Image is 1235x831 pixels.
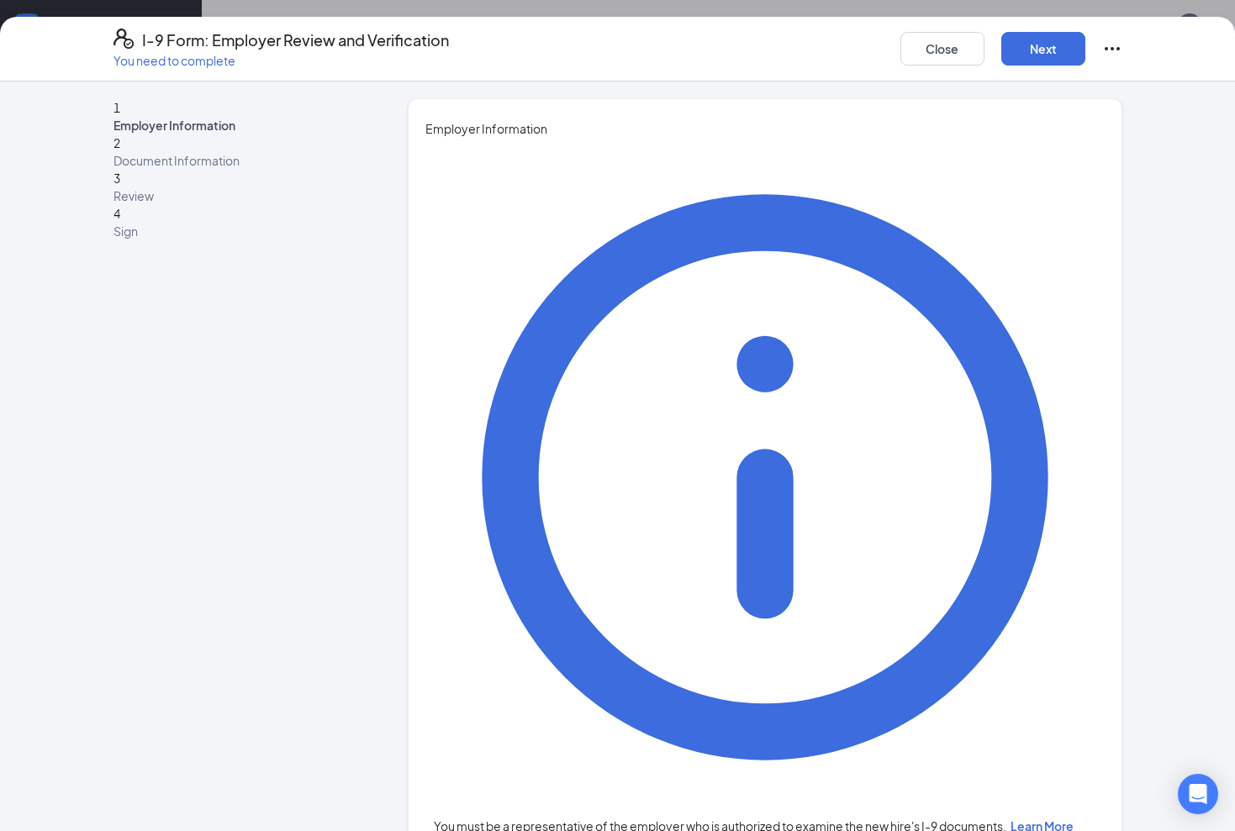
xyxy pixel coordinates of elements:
[113,223,366,239] span: Sign
[142,29,449,52] h4: I-9 Form: Employer Review and Verification
[425,138,1105,817] svg: Info
[1001,32,1085,66] button: Next
[1102,39,1122,59] svg: Ellipses
[113,52,449,69] p: You need to complete
[425,119,1105,138] span: Employer Information
[113,117,366,134] span: Employer Information
[1178,774,1218,814] div: Open Intercom Messenger
[900,32,984,66] button: Close
[113,152,366,169] span: Document Information
[113,171,120,186] span: 3
[113,135,120,150] span: 2
[113,29,134,49] svg: FormI9EVerifyIcon
[113,100,120,115] span: 1
[113,206,120,221] span: 4
[113,187,366,204] span: Review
